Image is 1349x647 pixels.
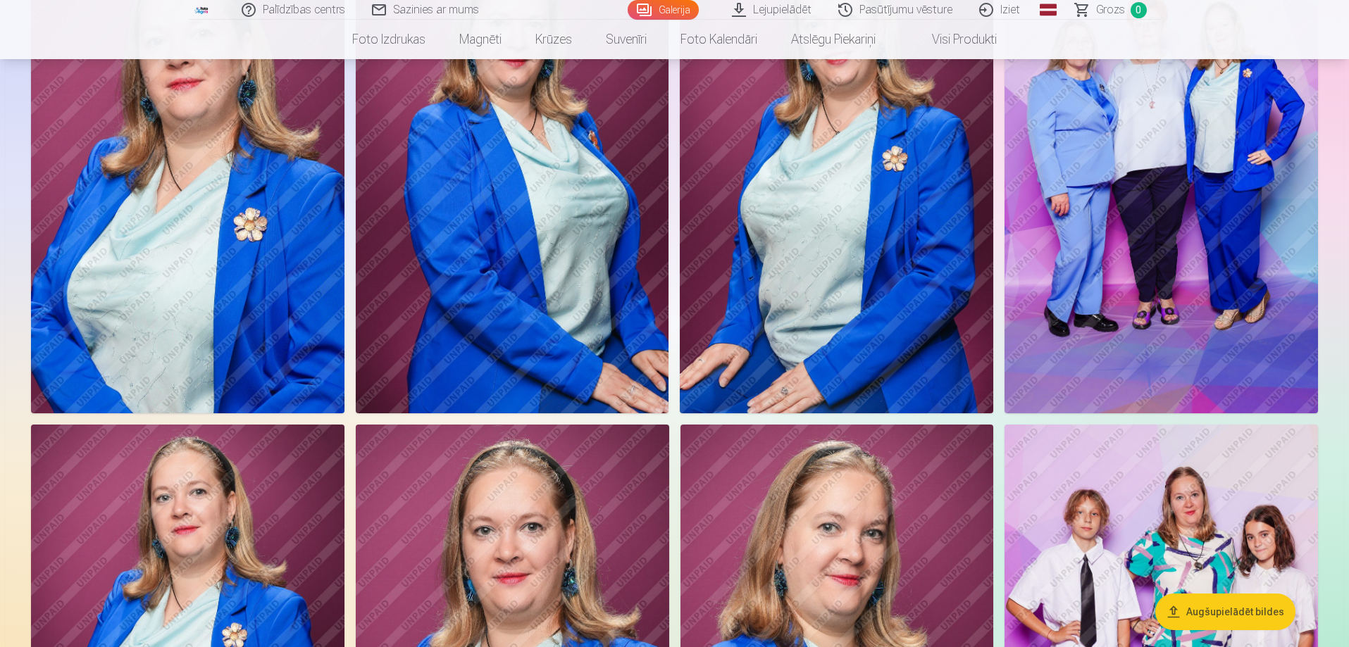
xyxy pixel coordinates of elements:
[589,20,664,59] a: Suvenīri
[1155,593,1295,630] button: Augšupielādēt bildes
[1131,2,1147,18] span: 0
[1096,1,1125,18] span: Grozs
[664,20,774,59] a: Foto kalendāri
[518,20,589,59] a: Krūzes
[335,20,442,59] a: Foto izdrukas
[893,20,1014,59] a: Visi produkti
[774,20,893,59] a: Atslēgu piekariņi
[442,20,518,59] a: Magnēti
[194,6,210,14] img: /fa1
